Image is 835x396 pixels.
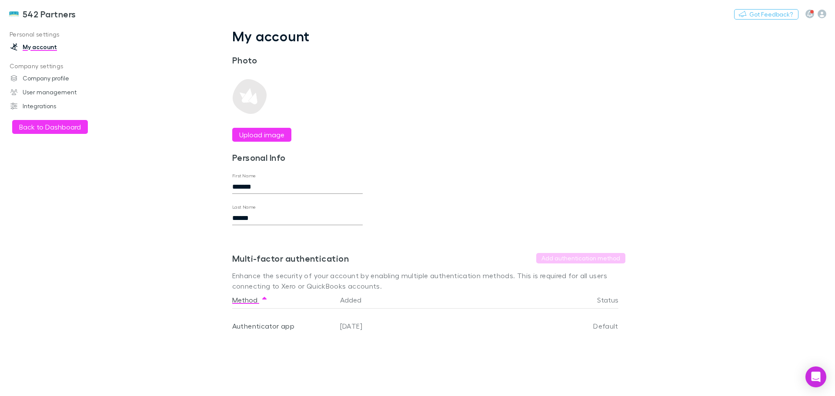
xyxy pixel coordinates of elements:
label: Upload image [239,130,284,140]
div: Open Intercom Messenger [805,366,826,387]
h1: My account [232,28,625,44]
p: Enhance the security of your account by enabling multiple authentication methods. This is require... [232,270,625,291]
h3: Photo [232,55,363,65]
button: Upload image [232,128,291,142]
div: [DATE] [337,309,540,343]
label: First Name [232,173,256,179]
button: Method [232,291,268,309]
h3: Multi-factor authentication [232,253,349,263]
a: My account [2,40,117,54]
button: Add authentication method [536,253,625,263]
p: Company settings [2,61,117,72]
button: Back to Dashboard [12,120,88,134]
div: Default [540,309,618,343]
img: Preview [232,79,267,114]
img: 542 Partners's Logo [9,9,19,19]
div: Authenticator app [232,309,333,343]
a: 542 Partners [3,3,81,24]
label: Last Name [232,204,256,210]
button: Status [597,291,629,309]
p: Personal settings [2,29,117,40]
button: Got Feedback? [734,9,798,20]
a: Company profile [2,71,117,85]
button: Added [340,291,372,309]
h3: 542 Partners [23,9,76,19]
h3: Personal Info [232,152,363,163]
a: Integrations [2,99,117,113]
a: User management [2,85,117,99]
